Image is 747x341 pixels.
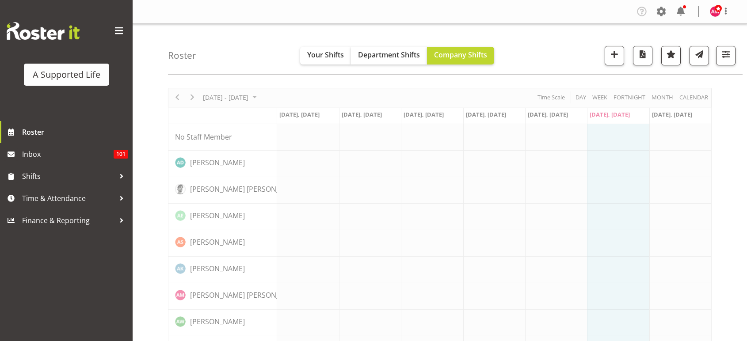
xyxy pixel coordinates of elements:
[661,46,681,65] button: Highlight an important date within the roster.
[633,46,652,65] button: Download a PDF of the roster according to the set date range.
[22,170,115,183] span: Shifts
[22,192,115,205] span: Time & Attendance
[358,50,420,60] span: Department Shifts
[690,46,709,65] button: Send a list of all shifts for the selected filtered period to all rostered employees.
[114,150,128,159] span: 101
[22,214,115,227] span: Finance & Reporting
[351,47,427,64] button: Department Shifts
[605,46,624,65] button: Add a new shift
[33,68,100,81] div: A Supported Life
[427,47,494,64] button: Company Shifts
[307,50,344,60] span: Your Shifts
[7,22,80,40] img: Rosterit website logo
[22,125,128,139] span: Roster
[300,47,351,64] button: Your Shifts
[168,50,196,61] h4: Roster
[22,148,114,161] span: Inbox
[434,50,487,60] span: Company Shifts
[710,6,720,17] img: alicia-mark9463.jpg
[716,46,736,65] button: Filter Shifts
